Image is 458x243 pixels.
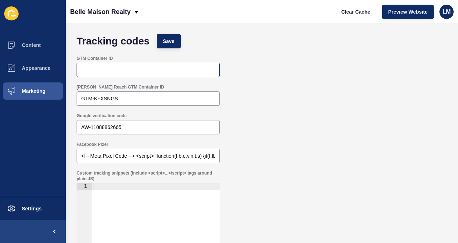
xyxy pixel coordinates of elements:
[77,113,127,119] label: Google verification code
[77,183,92,190] div: 1
[77,56,113,61] label: GTM Container ID
[163,38,175,45] span: Save
[388,8,428,15] span: Preview Website
[77,84,164,90] label: [PERSON_NAME] Reach GTM Container ID
[442,8,450,15] span: LM
[157,34,181,48] button: Save
[70,3,131,21] p: Belle Maison Realty
[382,5,434,19] button: Preview Website
[77,142,108,147] label: Facebook Pixel
[341,8,370,15] span: Clear Cache
[77,170,220,182] label: Custom tracking snippets (include <script>...</script> tags around plain JS)
[77,38,150,45] h1: Tracking codes
[335,5,376,19] button: Clear Cache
